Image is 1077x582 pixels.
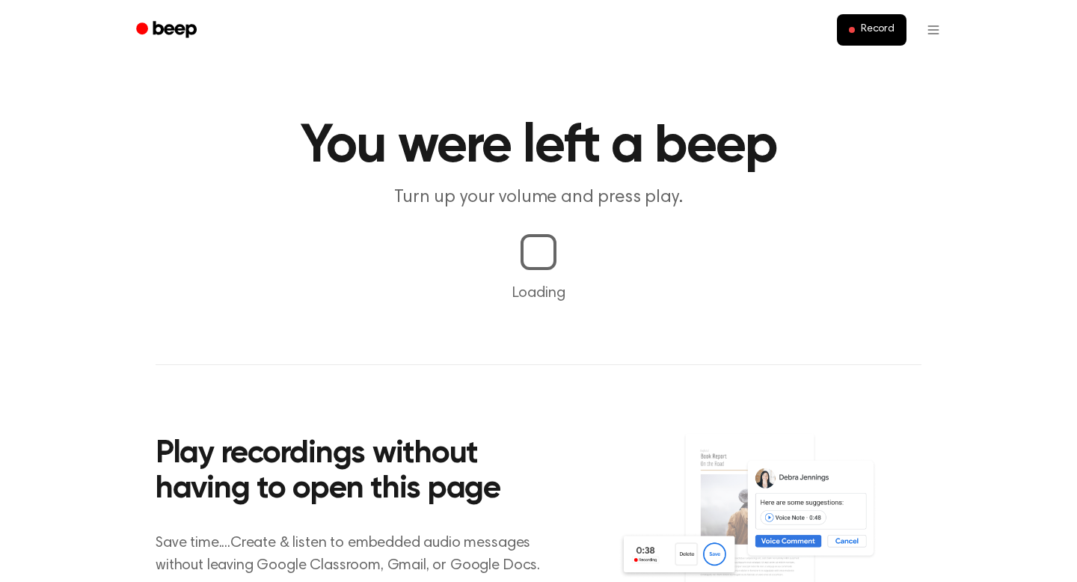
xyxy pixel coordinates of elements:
[156,437,559,508] h2: Play recordings without having to open this page
[861,23,895,37] span: Record
[251,186,826,210] p: Turn up your volume and press play.
[915,12,951,48] button: Open menu
[18,282,1059,304] p: Loading
[837,14,906,46] button: Record
[126,16,210,45] a: Beep
[156,120,921,174] h1: You were left a beep
[156,532,559,577] p: Save time....Create & listen to embedded audio messages without leaving Google Classroom, Gmail, ...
